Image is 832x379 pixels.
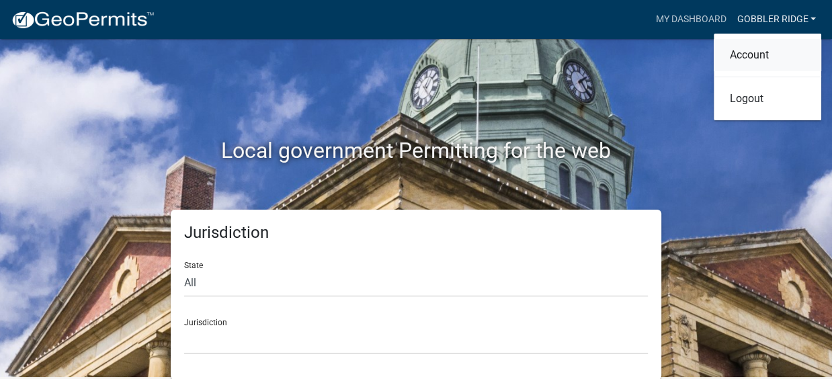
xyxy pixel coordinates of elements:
[731,7,821,32] a: Gobbler Ridge
[714,83,821,115] a: Logout
[650,7,731,32] a: My Dashboard
[714,39,821,71] a: Account
[43,138,789,163] h2: Local government Permitting for the web
[184,223,648,243] h5: Jurisdiction
[714,34,821,120] div: Gobbler Ridge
